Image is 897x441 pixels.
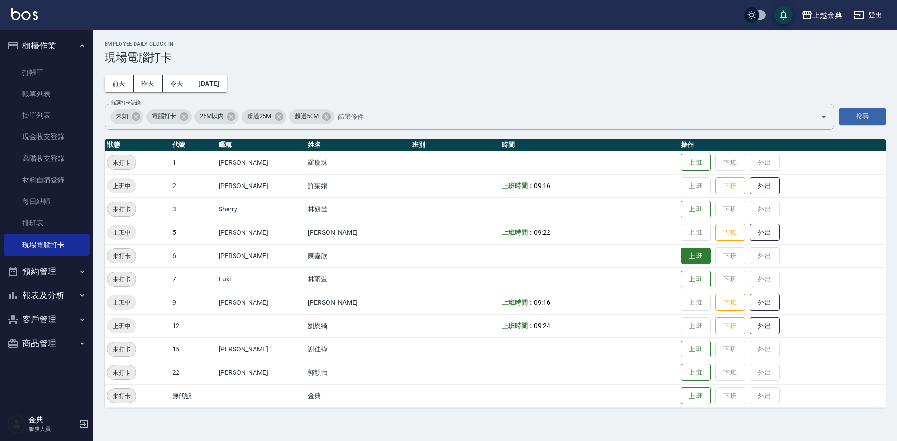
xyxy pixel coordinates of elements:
button: 上班 [681,201,711,218]
span: 上班中 [107,181,136,191]
span: 09:16 [534,182,550,189]
td: 陳嘉欣 [306,244,410,267]
a: 掛單列表 [4,105,90,126]
td: [PERSON_NAME] [216,291,306,314]
td: [PERSON_NAME] [306,221,410,244]
button: 上班 [681,364,711,381]
a: 排班表 [4,212,90,234]
span: 25M以內 [194,112,229,121]
span: 未打卡 [107,368,136,378]
button: 昨天 [134,75,163,92]
b: 上班時間： [502,322,534,329]
input: 篩選條件 [335,108,804,125]
th: 代號 [170,139,216,151]
td: 郭韻怡 [306,361,410,384]
td: [PERSON_NAME] [216,151,306,174]
td: 3 [170,197,216,221]
button: 下班 [715,317,745,335]
div: 電腦打卡 [146,109,192,124]
span: 超過50M [289,112,324,121]
a: 每日結帳 [4,191,90,212]
button: 客戶管理 [4,308,90,332]
label: 篩選打卡記錄 [111,99,141,106]
td: [PERSON_NAME] [216,221,306,244]
b: 上班時間： [502,229,534,236]
span: 未打卡 [107,158,136,168]
span: 未打卡 [107,391,136,401]
button: 登出 [850,7,886,24]
td: 1 [170,151,216,174]
button: 搜尋 [839,108,886,125]
th: 姓名 [306,139,410,151]
td: 金典 [306,384,410,407]
td: Sherry [216,197,306,221]
button: 上班 [681,154,711,171]
button: 上班 [681,387,711,405]
button: 外出 [750,317,780,335]
td: 15 [170,337,216,361]
th: 操作 [678,139,886,151]
div: 超過25M [242,109,286,124]
a: 現金收支登錄 [4,126,90,147]
span: 未打卡 [107,274,136,284]
div: 25M以內 [194,109,239,124]
td: 劉恩綺 [306,314,410,337]
td: [PERSON_NAME] [306,291,410,314]
button: 外出 [750,224,780,241]
span: 電腦打卡 [146,112,182,121]
button: 下班 [715,224,745,241]
span: 上班中 [107,228,136,238]
td: Luki [216,267,306,291]
td: 羅慶珠 [306,151,410,174]
th: 時間 [499,139,678,151]
span: 未打卡 [107,251,136,261]
h5: 金典 [28,415,76,425]
span: 未知 [110,112,134,121]
button: 前天 [105,75,134,92]
span: 上班中 [107,298,136,308]
td: 林妍芸 [306,197,410,221]
button: 商品管理 [4,331,90,356]
td: 謝佳樺 [306,337,410,361]
button: 櫃檯作業 [4,34,90,58]
button: 預約管理 [4,259,90,284]
h3: 現場電腦打卡 [105,51,886,64]
td: 12 [170,314,216,337]
button: Open [816,109,831,124]
button: save [774,6,793,24]
button: 上班 [681,248,711,264]
th: 狀態 [105,139,170,151]
a: 材料自購登錄 [4,169,90,191]
td: 22 [170,361,216,384]
button: 下班 [715,177,745,195]
span: 09:24 [534,322,550,329]
span: 未打卡 [107,344,136,354]
button: 上班 [681,271,711,288]
td: 2 [170,174,216,197]
b: 上班時間： [502,182,534,189]
a: 現場電腦打卡 [4,234,90,256]
div: 未知 [110,109,143,124]
img: Person [7,415,26,434]
td: [PERSON_NAME] [216,174,306,197]
td: 6 [170,244,216,267]
button: 外出 [750,294,780,311]
button: [DATE] [191,75,227,92]
td: 林雨萱 [306,267,410,291]
span: 09:16 [534,299,550,306]
td: 許寀娟 [306,174,410,197]
td: 無代號 [170,384,216,407]
td: 9 [170,291,216,314]
button: 報表及分析 [4,283,90,308]
td: [PERSON_NAME] [216,361,306,384]
td: [PERSON_NAME] [216,337,306,361]
a: 高階收支登錄 [4,148,90,169]
th: 暱稱 [216,139,306,151]
td: 5 [170,221,216,244]
span: 上班中 [107,321,136,331]
h2: Employee Daily Clock In [105,41,886,47]
button: 上越金典 [797,6,846,25]
p: 服務人員 [28,425,76,433]
span: 未打卡 [107,204,136,214]
div: 超過50M [289,109,334,124]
